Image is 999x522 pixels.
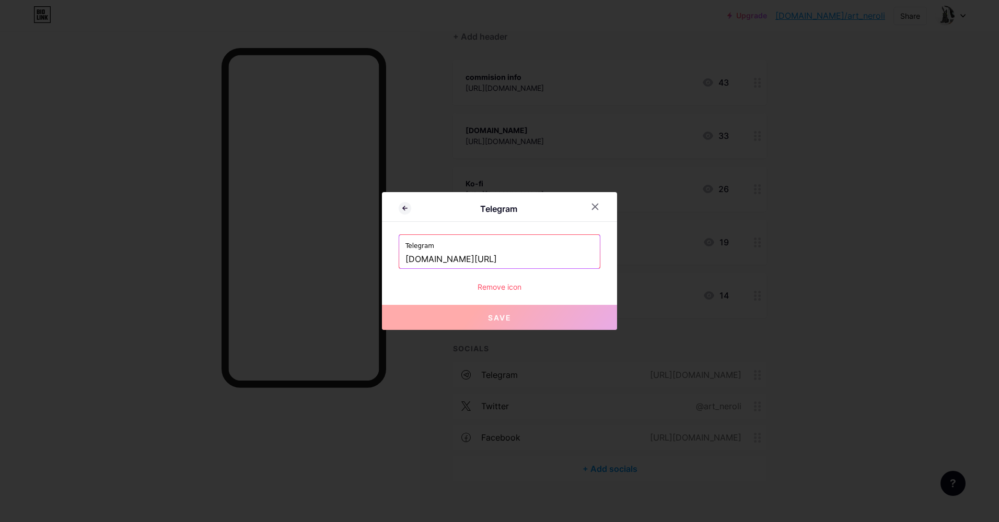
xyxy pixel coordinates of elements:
label: Telegram [405,235,594,251]
div: Remove icon [399,281,600,292]
button: Save [382,305,617,330]
input: https://t.me/ [405,251,594,268]
div: Telegram [411,203,586,215]
span: Save [488,313,512,322]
